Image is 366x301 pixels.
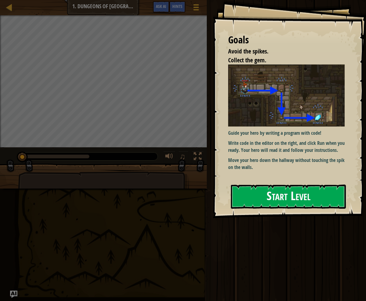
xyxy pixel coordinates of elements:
[156,3,166,9] span: Ask AI
[192,151,204,163] button: Toggle fullscreen
[228,157,349,171] p: Move your hero down the hallway without touching the spikes on the walls.
[228,130,349,137] p: Guide your hero by writing a program with code!
[228,33,345,47] div: Goals
[163,151,175,163] button: Adjust volume
[228,140,349,154] p: Write code in the editor on the right, and click Run when you’re ready. Your hero will read it an...
[172,3,182,9] span: Hints
[231,185,346,209] button: Start Level
[221,47,343,56] li: Avoid the spikes.
[188,1,204,16] button: Show game menu
[221,56,343,65] li: Collect the gem.
[178,151,189,163] button: ♫
[228,47,268,55] span: Avoid the spikes.
[180,152,186,161] span: ♫
[228,56,266,64] span: Collect the gem.
[228,64,349,127] img: Dungeons of kithgard
[10,291,17,298] button: Ask AI
[153,1,169,13] button: Ask AI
